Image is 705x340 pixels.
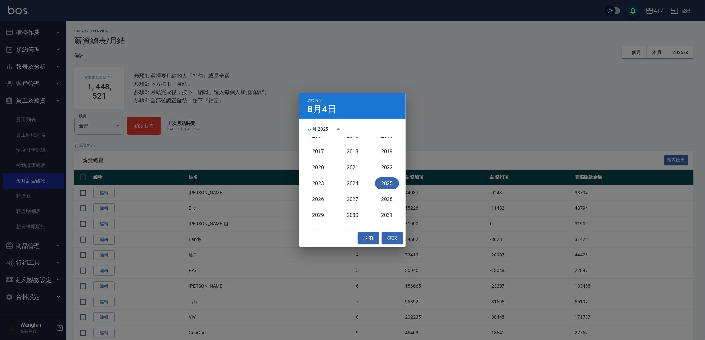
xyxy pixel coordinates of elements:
button: 2026 [306,193,330,205]
span: 選擇時間 [307,98,322,103]
button: 確認 [382,232,403,244]
button: 2027 [341,193,364,205]
button: 2031 [375,209,399,221]
button: 2034 [375,225,399,237]
button: 取消 [358,232,379,244]
button: 2033 [341,225,364,237]
button: 2030 [341,209,364,221]
button: 2017 [306,145,330,157]
button: 2028 [375,193,399,205]
button: 2021 [341,161,364,173]
button: 2023 [306,177,330,189]
button: year view is open, switch to calendar view [330,121,346,137]
h4: 8月4日 [307,105,337,113]
button: 2020 [306,161,330,173]
button: 2024 [341,177,364,189]
button: 2019 [375,145,399,157]
button: 2018 [341,145,364,157]
button: 2025 [375,177,399,189]
button: 2032 [306,225,330,237]
button: 2022 [375,161,399,173]
button: 2029 [306,209,330,221]
div: 八月 2025 [307,126,328,133]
